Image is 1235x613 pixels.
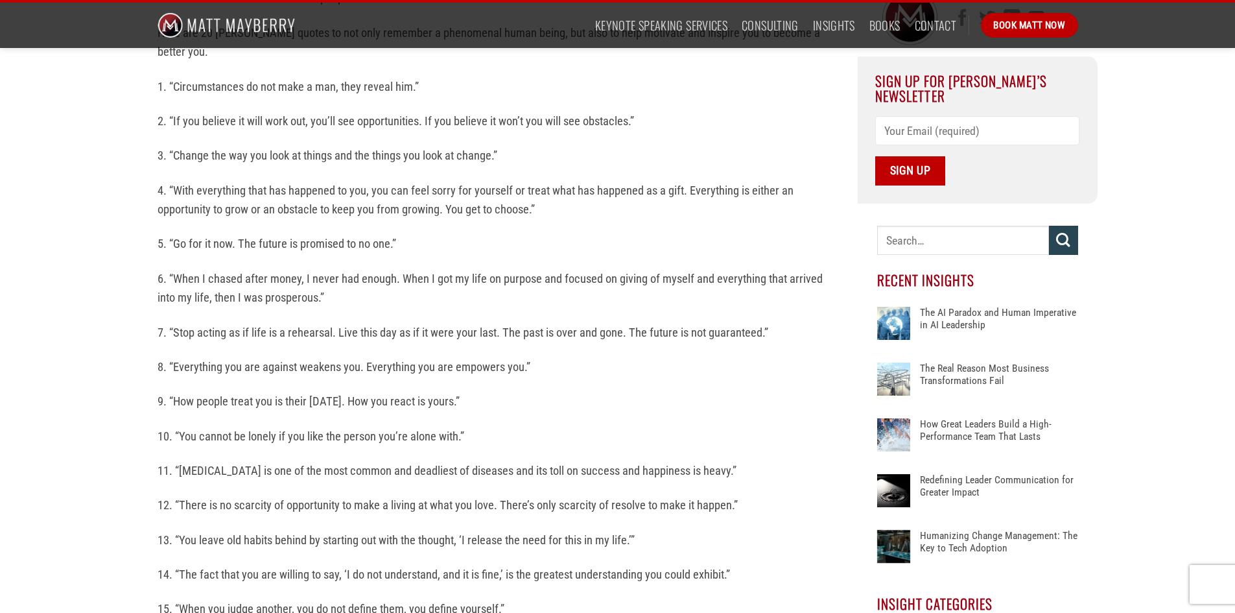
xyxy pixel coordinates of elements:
p: 9. “How people treat you is their [DATE]. How you react is yours.” [158,392,838,411]
p: 4. “With everything that has happened to you, you can feel sorry for yourself or treat what has h... [158,181,838,219]
input: Search… [877,226,1049,255]
a: Redefining Leader Communication for Greater Impact [920,474,1077,513]
a: The Real Reason Most Business Transformations Fail [920,363,1077,402]
a: Insights [813,14,855,37]
input: Your Email (required) [875,116,1079,145]
span: Recent Insights [877,270,975,290]
p: 8. “Everything you are against weakens you. Everything you are empowers you.” [158,357,838,376]
p: 5. “Go for it now. The future is promised to no one.” [158,234,838,253]
p: 10. “You cannot be lonely if you like the person you’re alone with.” [158,427,838,446]
a: Humanizing Change Management: The Key to Tech Adoption [920,530,1077,569]
form: Contact form [875,116,1079,186]
p: 14. “The fact that you are willing to say, ‘I do not understand, and it is fine,’ is the greatest... [158,565,838,584]
p: 6. “When I chased after money, I never had enough. When I got my life on purpose and focused on g... [158,269,838,307]
p: 7. “Stop acting as if life is a rehearsal. Live this day as if it were your last. The past is ove... [158,323,838,342]
span: Sign Up For [PERSON_NAME]’s Newsletter [875,71,1047,105]
a: Keynote Speaking Services [595,14,727,37]
p: 3. “Change the way you look at things and the things you look at change.” [158,146,838,165]
img: Matt Mayberry [158,3,296,48]
a: Book Matt Now [981,13,1077,38]
p: 12. “There is no scarcity of opportunity to make a living at what you love. There’s only scarcity... [158,496,838,514]
button: Submit [1049,226,1078,255]
a: The AI Paradox and Human Imperative in AI Leadership [920,307,1077,346]
p: 13. “You leave old habits behind by starting out with the thought, ‘I release the need for this i... [158,531,838,549]
a: Books [869,14,900,37]
p: 2. “If you believe it will work out, you’ll see opportunities. If you believe it won’t you will s... [158,112,838,130]
input: Sign Up [875,156,945,186]
p: 11. “[MEDICAL_DATA] is one of the most common and deadliest of diseases and its toll on success a... [158,461,838,480]
span: Book Matt Now [993,18,1065,33]
p: 1. “Circumstances do not make a man, they reveal him.” [158,77,838,96]
a: How Great Leaders Build a High-Performance Team That Lasts [920,418,1077,457]
a: Contact [915,14,957,37]
a: Consulting [742,14,799,37]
